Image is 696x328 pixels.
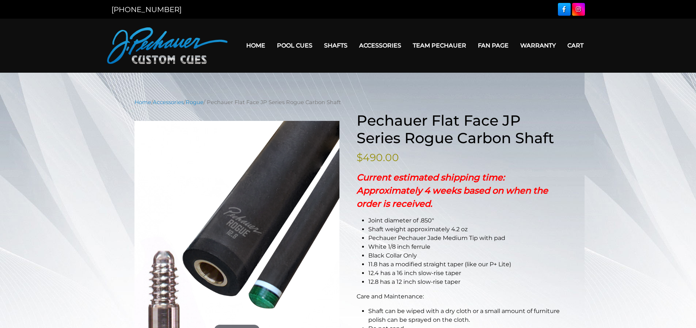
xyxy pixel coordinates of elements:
[368,243,562,251] li: White 1/8 inch ferrule
[357,151,399,164] bdi: 490.00
[368,251,562,260] li: Black Collar Only
[357,112,562,147] h1: Pechauer Flat Face JP Series Rogue Carbon Shaft
[318,36,353,55] a: Shafts
[368,278,562,286] li: 12.8 has a 12 inch slow-rise taper
[472,36,514,55] a: Fan Page
[368,225,562,234] li: Shaft weight approximately 4.2 oz
[134,98,562,106] nav: Breadcrumb
[111,5,182,14] a: [PHONE_NUMBER]
[134,99,151,106] a: Home
[407,36,472,55] a: Team Pechauer
[357,151,363,164] span: $
[153,99,184,106] a: Accessories
[368,234,562,243] li: Pechauer Pechauer Jade Medium Tip with pad
[562,36,589,55] a: Cart
[271,36,318,55] a: Pool Cues
[353,36,407,55] a: Accessories
[107,27,228,64] img: Pechauer Custom Cues
[186,99,204,106] a: Rogue
[368,260,562,269] li: 11.8 has a modified straight taper (like our P+ Lite)
[357,172,548,209] strong: Current estimated shipping time: Approximately 4 weeks based on when the order is received.
[357,292,562,301] p: Care and Maintenance:
[240,36,271,55] a: Home
[368,307,562,324] li: Shaft can be wiped with a dry cloth or a small amount of furniture polish can be sprayed on the c...
[514,36,562,55] a: Warranty
[368,269,562,278] li: 12.4 has a 16 inch slow-rise taper
[368,216,562,225] li: Joint diameter of .850″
